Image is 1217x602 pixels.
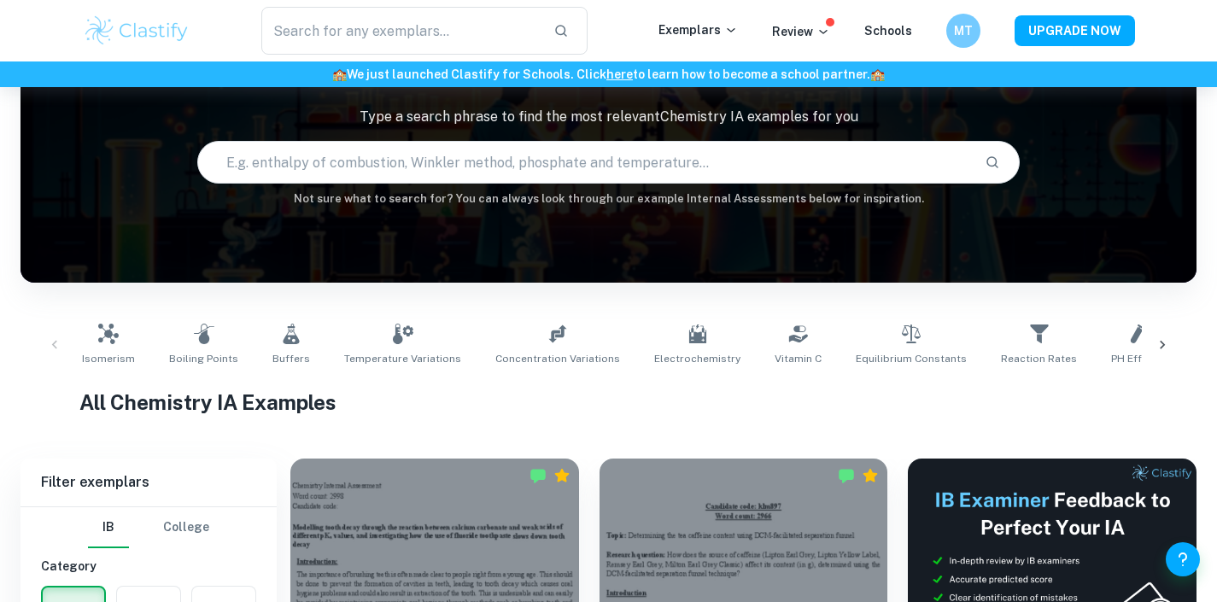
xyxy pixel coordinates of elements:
span: Equilibrium Constants [856,351,967,366]
span: Buffers [272,351,310,366]
button: College [163,507,209,548]
h1: All Chemistry IA Examples [79,387,1138,418]
span: Electrochemistry [654,351,740,366]
button: IB [88,507,129,548]
p: Exemplars [658,20,738,39]
span: 🏫 [332,67,347,81]
span: Isomerism [82,351,135,366]
h6: Category [41,557,256,576]
h6: Filter exemplars [20,459,277,506]
span: Vitamin C [775,351,822,366]
span: Boiling Points [169,351,238,366]
input: Search for any exemplars... [261,7,541,55]
span: 🏫 [870,67,885,81]
span: Reaction Rates [1001,351,1077,366]
a: Schools [864,24,912,38]
input: E.g. enthalpy of combustion, Winkler method, phosphate and temperature... [198,138,972,186]
h6: We just launched Clastify for Schools. Click to learn how to become a school partner. [3,65,1214,84]
span: Temperature Variations [344,351,461,366]
img: Clastify logo [83,14,191,48]
div: Filter type choice [88,507,209,548]
p: Review [772,22,830,41]
p: Type a search phrase to find the most relevant Chemistry IA examples for you [20,107,1197,127]
button: Search [978,148,1007,177]
span: Concentration Variations [495,351,620,366]
h6: Not sure what to search for? You can always look through our example Internal Assessments below f... [20,190,1197,207]
button: UPGRADE NOW [1015,15,1135,46]
span: pH Effects [1111,351,1164,366]
h6: MT [953,21,973,40]
button: Help and Feedback [1166,542,1200,576]
a: here [606,67,633,81]
div: Premium [862,467,879,484]
img: Marked [530,467,547,484]
button: MT [946,14,980,48]
img: Marked [838,467,855,484]
div: Premium [553,467,570,484]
